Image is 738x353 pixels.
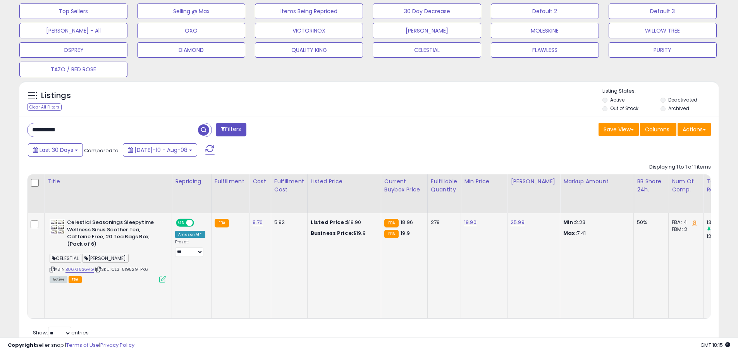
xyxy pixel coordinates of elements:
[216,123,246,136] button: Filters
[50,254,81,263] span: CELESTIAL
[19,3,127,19] button: Top Sellers
[33,329,89,336] span: Show: entries
[373,3,481,19] button: 30 Day Decrease
[134,146,188,154] span: [DATE]-10 - Aug-08
[19,42,127,58] button: OSPREY
[48,177,169,186] div: Title
[40,146,73,154] span: Last 30 Days
[599,123,639,136] button: Save View
[50,276,67,283] span: All listings currently available for purchase on Amazon
[67,219,161,250] b: Celestial Seasonings Sleepytime Wellness Sinus Soother Tea, Caffeine Free, 20 Tea Bags Box, (Pack...
[384,177,424,194] div: Current Buybox Price
[609,3,717,19] button: Default 3
[373,42,481,58] button: CELESTIAL
[373,23,481,38] button: [PERSON_NAME]
[491,42,599,58] button: FLAWLESS
[491,23,599,38] button: MOLESKINE
[563,219,628,226] p: 2.23
[137,3,245,19] button: Selling @ Max
[193,220,205,226] span: OFF
[678,123,711,136] button: Actions
[563,230,628,237] p: 7.41
[637,219,662,226] div: 50%
[311,230,375,237] div: $19.9
[609,23,717,38] button: WILLOW TREE
[311,219,346,226] b: Listed Price:
[137,42,245,58] button: DIAMOND
[100,341,134,349] a: Privacy Policy
[253,177,268,186] div: Cost
[610,96,624,103] label: Active
[19,62,127,77] button: TAZO / RED ROSE
[707,219,738,226] div: 1383.71
[640,123,676,136] button: Columns
[563,229,577,237] strong: Max:
[645,126,669,133] span: Columns
[401,229,410,237] span: 19.9
[41,90,71,101] h5: Listings
[311,177,378,186] div: Listed Price
[28,143,83,157] button: Last 30 Days
[95,266,148,272] span: | SKU: CLS-519529-PK6
[511,177,557,186] div: [PERSON_NAME]
[8,342,134,349] div: seller snap | |
[668,105,689,112] label: Archived
[274,177,304,194] div: Fulfillment Cost
[464,177,504,186] div: Min Price
[65,266,94,273] a: B06XT6SGVG
[123,143,197,157] button: [DATE]-10 - Aug-08
[27,103,62,111] div: Clear All Filters
[311,229,353,237] b: Business Price:
[431,177,458,194] div: Fulfillable Quantity
[563,177,630,186] div: Markup Amount
[311,219,375,226] div: $19.90
[175,239,205,257] div: Preset:
[609,42,717,58] button: PURITY
[274,219,301,226] div: 5.92
[253,219,263,226] a: 8.76
[637,177,665,194] div: BB Share 24h.
[610,105,638,112] label: Out of Stock
[50,219,65,234] img: 51q0gRccwQL._SL40_.jpg
[672,219,697,226] div: FBA: 4
[255,23,363,38] button: VICTORINOX
[707,177,735,194] div: Total Rev.
[384,230,399,238] small: FBA
[464,219,477,226] a: 19.90
[69,276,82,283] span: FBA
[8,341,36,349] strong: Copyright
[215,219,229,227] small: FBA
[401,219,413,226] span: 18.96
[672,177,700,194] div: Num of Comp.
[602,88,719,95] p: Listing States:
[255,42,363,58] button: QUALITY KING
[563,219,575,226] strong: Min:
[50,219,166,282] div: ASIN:
[511,219,525,226] a: 25.99
[19,23,127,38] button: [PERSON_NAME] - All
[175,177,208,186] div: Repricing
[431,219,455,226] div: 279
[707,233,738,240] div: 1254.77
[672,226,697,233] div: FBM: 2
[491,3,599,19] button: Default 2
[700,341,730,349] span: 2025-09-8 18:15 GMT
[137,23,245,38] button: OXO
[215,177,246,186] div: Fulfillment
[384,219,399,227] small: FBA
[255,3,363,19] button: Items Being Repriced
[649,164,711,171] div: Displaying 1 to 1 of 1 items
[84,147,120,154] span: Compared to:
[66,341,99,349] a: Terms of Use
[82,254,129,263] span: [PERSON_NAME]
[177,220,186,226] span: ON
[175,231,205,238] div: Amazon AI *
[668,96,697,103] label: Deactivated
